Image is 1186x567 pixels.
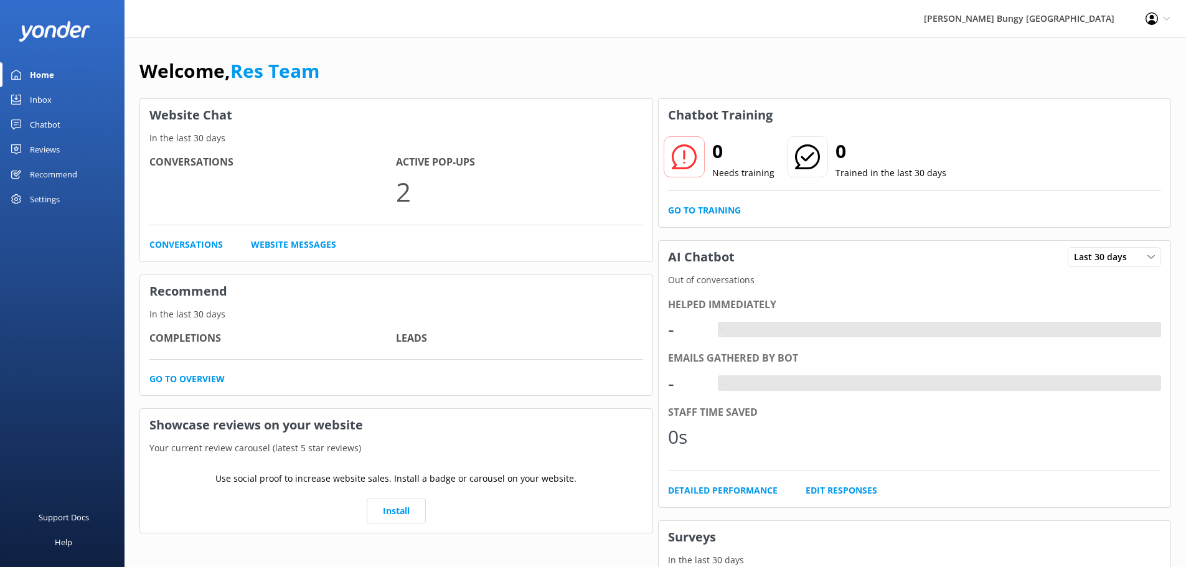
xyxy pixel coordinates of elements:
div: Helped immediately [668,297,1162,313]
p: In the last 30 days [659,553,1171,567]
div: Staff time saved [668,405,1162,421]
p: 2 [396,171,642,212]
a: Conversations [149,238,223,251]
p: Your current review carousel (latest 5 star reviews) [140,441,652,455]
div: 0s [668,422,705,452]
h3: AI Chatbot [659,241,744,273]
h3: Website Chat [140,99,652,131]
p: Trained in the last 30 days [835,166,946,180]
a: Res Team [230,58,319,83]
div: Support Docs [39,505,89,530]
div: Settings [30,187,60,212]
a: Go to Training [668,204,741,217]
a: Detailed Performance [668,484,778,497]
a: Website Messages [251,238,336,251]
h2: 0 [835,136,946,166]
p: Out of conversations [659,273,1171,287]
div: - [668,368,705,398]
h4: Completions [149,330,396,347]
div: - [668,314,705,344]
a: Edit Responses [806,484,877,497]
span: Last 30 days [1074,250,1134,264]
h4: Conversations [149,154,396,171]
p: In the last 30 days [140,131,652,145]
a: Install [367,499,426,523]
div: Reviews [30,137,60,162]
h4: Active Pop-ups [396,154,642,171]
h3: Recommend [140,275,652,307]
div: Home [30,62,54,87]
img: yonder-white-logo.png [19,21,90,42]
div: Recommend [30,162,77,187]
p: Needs training [712,166,774,180]
h3: Surveys [659,521,1171,553]
h2: 0 [712,136,774,166]
div: Emails gathered by bot [668,350,1162,367]
h3: Chatbot Training [659,99,782,131]
div: Chatbot [30,112,60,137]
a: Go to overview [149,372,225,386]
p: Use social proof to increase website sales. Install a badge or carousel on your website. [215,472,577,485]
h4: Leads [396,330,642,347]
div: Inbox [30,87,52,112]
p: In the last 30 days [140,307,652,321]
h3: Showcase reviews on your website [140,409,652,441]
div: - [718,322,727,338]
div: - [718,375,727,391]
h1: Welcome, [139,56,319,86]
div: Help [55,530,72,555]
